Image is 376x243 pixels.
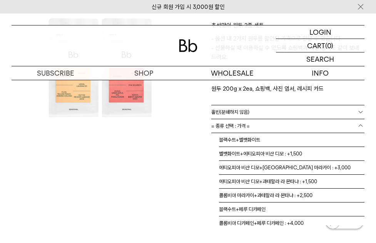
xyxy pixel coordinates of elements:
[211,84,365,93] p: 원두 200g x 2ea, 쇼핑백, 사진 엽서, 레시피 카드
[211,119,250,133] span: = 종류 선택 : 가격 =
[152,3,225,10] a: 신규 회원 가입 시 3,000원 할인
[219,202,365,216] li: 블랙수트+페루 디카페인
[211,105,249,119] span: 홀빈(분쇄하지 않음)
[219,133,365,147] li: 블랙수트+벨벳화이트
[276,39,364,52] a: CART (0)
[219,175,365,189] li: 에티오피아 비샨 디모+과테말라 라 몬타냐 : +1,500
[307,39,325,52] p: CART
[12,66,100,80] a: SUBSCRIBE
[100,66,188,80] a: SHOP
[219,216,365,230] li: 콜롬비아 디카페인+페루 디카페인 : +4,000
[276,66,364,80] p: INFO
[179,39,197,52] img: 로고
[219,189,365,202] li: 콜롬비아 마라카이+과테말라 라 몬타냐 : +2,500
[219,147,365,161] li: 벨벳화이트+에티오피아 비샨 디모 : +1,500
[325,39,333,52] p: (0)
[306,52,334,66] p: SEARCH
[219,161,365,175] li: 에티오피아 비샨 디모+[GEOGRAPHIC_DATA] 마라카이 : +3,000
[276,25,364,39] a: LOGIN
[188,66,276,80] p: WHOLESALE
[309,25,331,39] p: LOGIN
